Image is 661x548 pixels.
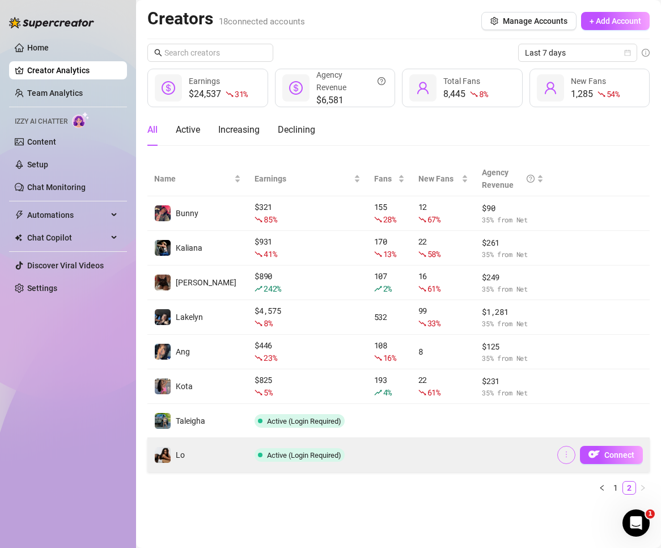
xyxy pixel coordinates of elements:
[383,283,392,294] span: 2 %
[418,235,468,260] div: 22
[482,353,544,364] span: 35 % from Net
[418,172,459,185] span: New Fans
[383,352,396,363] span: 16 %
[147,8,305,29] h2: Creators
[481,12,577,30] button: Manage Accounts
[27,61,118,79] a: Creator Analytics
[622,509,650,537] iframe: Intercom live chat
[155,205,171,221] img: Bunny
[580,446,643,464] a: OFConnect
[527,166,535,191] span: question-circle
[155,447,171,463] img: Lo
[176,416,205,425] span: Taleigha
[503,16,567,26] span: Manage Accounts
[378,69,385,94] span: question-circle
[383,248,396,259] span: 13 %
[374,201,405,226] div: 155
[544,81,557,95] span: user
[248,162,367,196] th: Earnings
[374,354,382,362] span: fall
[412,162,475,196] th: New Fans
[15,210,24,220] span: thunderbolt
[482,166,535,191] div: Agency Revenue
[27,206,108,224] span: Automations
[623,482,635,494] a: 2
[255,216,262,224] span: fall
[176,382,193,391] span: Kota
[155,275,171,290] img: Lily Rhyia
[147,123,158,137] div: All
[490,17,498,25] span: setting
[374,339,405,364] div: 108
[374,235,405,260] div: 170
[162,81,175,95] span: dollar-circle
[264,283,281,294] span: 242 %
[255,354,262,362] span: fall
[218,123,260,137] div: Increasing
[27,261,104,270] a: Discover Viral Videos
[418,305,468,330] div: 99
[176,450,185,460] span: Lo
[374,285,382,293] span: rise
[155,240,171,256] img: Kaliana
[27,284,57,293] a: Settings
[374,250,382,258] span: fall
[264,214,277,225] span: 85 %
[264,248,277,259] span: 41 %
[418,216,426,224] span: fall
[482,202,544,214] span: $ 90
[590,16,641,26] span: + Add Account
[155,309,171,325] img: Lakelyn
[176,123,200,137] div: Active
[255,201,360,226] div: $ 321
[599,484,605,491] span: left
[374,311,405,323] div: 532
[189,87,248,101] div: $24,537
[383,214,396,225] span: 28 %
[427,283,440,294] span: 61 %
[418,201,468,226] div: 12
[27,88,83,98] a: Team Analytics
[154,49,162,57] span: search
[427,318,440,328] span: 33 %
[624,49,631,56] span: calendar
[264,352,277,363] span: 23 %
[264,318,272,328] span: 8 %
[176,243,202,252] span: Kaliana
[278,123,315,137] div: Declining
[264,387,272,398] span: 5 %
[482,271,544,284] span: $ 249
[316,94,386,107] span: $6,581
[482,340,544,353] span: $ 125
[482,284,544,294] span: 35 % from Net
[604,450,634,460] span: Connect
[609,482,622,494] a: 1
[226,90,234,98] span: fall
[267,417,341,425] span: Active (Login Required)
[374,172,396,185] span: Fans
[155,413,171,429] img: Taleigha
[479,88,488,99] span: 8 %
[418,250,426,258] span: fall
[27,229,108,247] span: Chat Copilot
[9,17,94,28] img: logo-BBDzfeDw.svg
[255,389,262,397] span: fall
[639,484,646,491] span: right
[189,77,220,86] span: Earnings
[176,278,236,287] span: [PERSON_NAME]
[482,375,544,387] span: $ 231
[383,387,392,398] span: 4 %
[219,16,305,27] span: 18 connected accounts
[27,137,56,146] a: Content
[374,374,405,399] div: 193
[482,237,544,249] span: $ 261
[255,374,360,399] div: $ 825
[416,81,430,95] span: user
[636,481,650,495] button: right
[427,214,440,225] span: 67 %
[562,450,570,458] span: more
[482,306,544,318] span: $ 1,281
[636,481,650,495] li: Next Page
[155,344,171,360] img: Ang
[646,509,655,519] span: 1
